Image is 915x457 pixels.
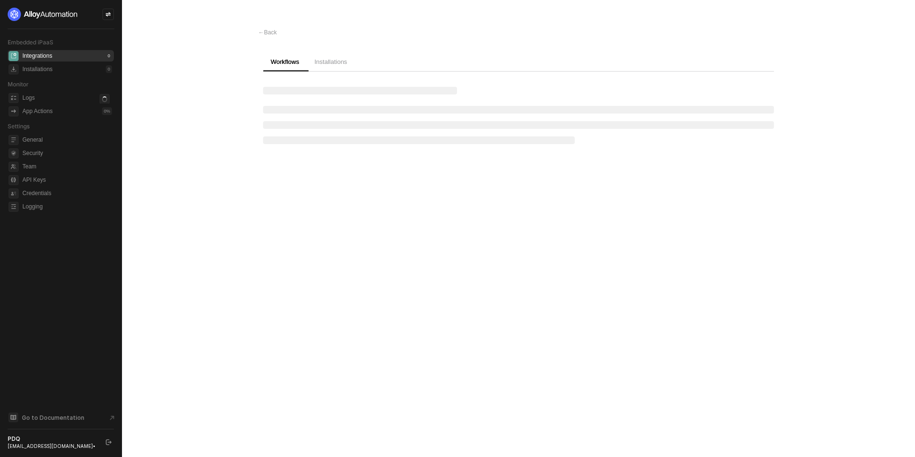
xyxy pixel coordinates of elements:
span: API Keys [22,174,112,186]
div: PDQ [8,435,97,443]
span: general [9,135,19,145]
span: icon-app-actions [9,106,19,116]
span: credentials [9,188,19,198]
span: ← [258,29,264,36]
img: logo [8,8,78,21]
div: 0 [106,52,112,60]
span: Security [22,147,112,159]
span: document-arrow [107,413,117,423]
div: Logs [22,94,35,102]
span: Settings [8,123,30,130]
span: documentation [9,413,18,422]
span: Go to Documentation [22,414,84,422]
div: Integrations [22,52,52,60]
span: Logging [22,201,112,212]
div: Back [258,29,277,37]
span: integrations [9,51,19,61]
span: Installations [315,58,347,65]
span: Embedded iPaaS [8,39,53,46]
span: Credentials [22,187,112,199]
div: Installations [22,65,52,73]
a: logo [8,8,114,21]
div: 0 [106,65,112,73]
span: logging [9,202,19,212]
div: App Actions [22,107,52,115]
span: team [9,162,19,172]
a: Knowledge Base [8,412,114,423]
span: General [22,134,112,145]
div: [EMAIL_ADDRESS][DOMAIN_NAME] • [8,443,97,449]
span: api-key [9,175,19,185]
span: installations [9,64,19,74]
span: icon-logs [9,93,19,103]
span: Team [22,161,112,172]
span: icon-loader [100,94,110,104]
span: icon-swap [105,11,111,17]
span: security [9,148,19,158]
span: logout [106,439,112,445]
span: Workflows [271,58,299,65]
span: Monitor [8,81,29,88]
div: 0 % [102,107,112,115]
